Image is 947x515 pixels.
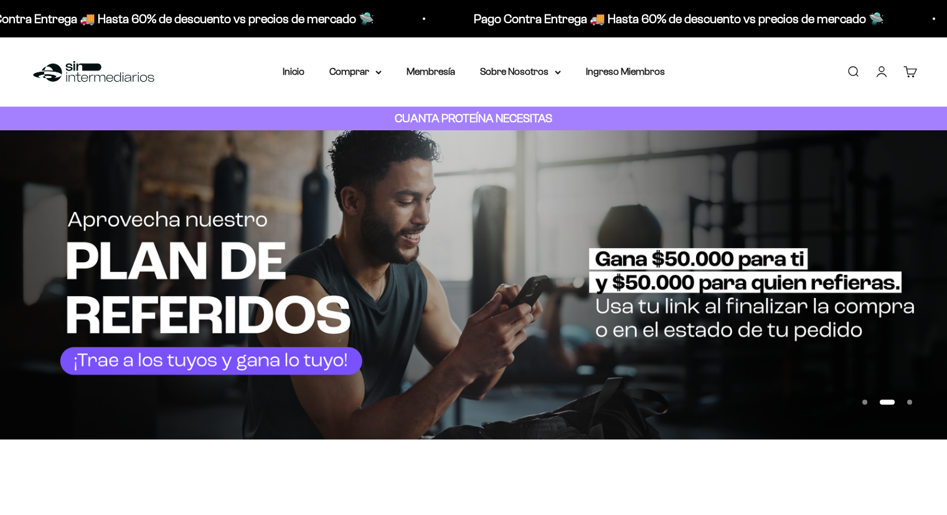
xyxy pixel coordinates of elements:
[283,66,304,77] a: Inicio
[395,112,552,125] strong: CUANTA PROTEÍNA NECESITAS
[329,64,382,80] summary: Comprar
[466,9,877,29] p: Pago Contra Entrega 🚚 Hasta 60% de descuento vs precios de mercado 🛸
[586,66,665,77] a: Ingreso Miembros
[407,66,455,77] a: Membresía
[480,64,561,80] summary: Sobre Nosotros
